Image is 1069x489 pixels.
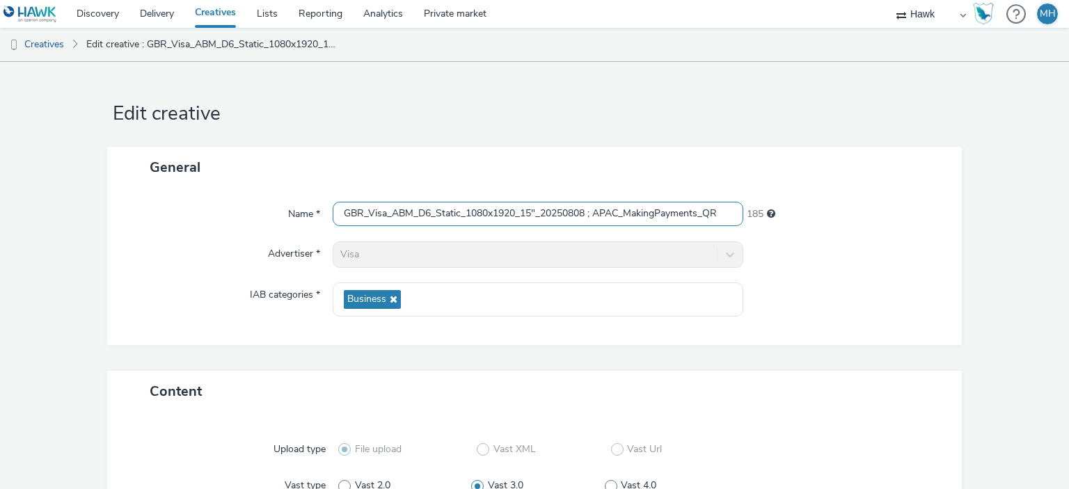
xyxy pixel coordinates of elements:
span: Vast XML [493,442,536,456]
div: Maximum 255 characters [767,207,775,221]
label: Advertiser * [262,241,326,261]
h1: Edit creative [107,101,963,127]
span: 185 [747,207,763,221]
span: General [150,158,200,177]
input: Name [333,202,743,226]
img: Hawk Academy [973,3,994,25]
a: Edit creative : GBR_Visa_ABM_D6_Static_1080x1920_15"_20250808 ; APAC_MakingPayments_QR [79,28,347,61]
label: IAB categories * [244,282,326,302]
span: Vast Url [627,442,662,456]
span: Business [347,294,386,305]
span: Content [150,382,202,401]
a: Hawk Academy [973,3,999,25]
div: MH [1040,3,1056,24]
img: undefined Logo [3,6,57,23]
img: dooh [7,38,21,52]
label: Name * [283,202,326,221]
label: Upload type [268,437,331,456]
span: File upload [355,442,402,456]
